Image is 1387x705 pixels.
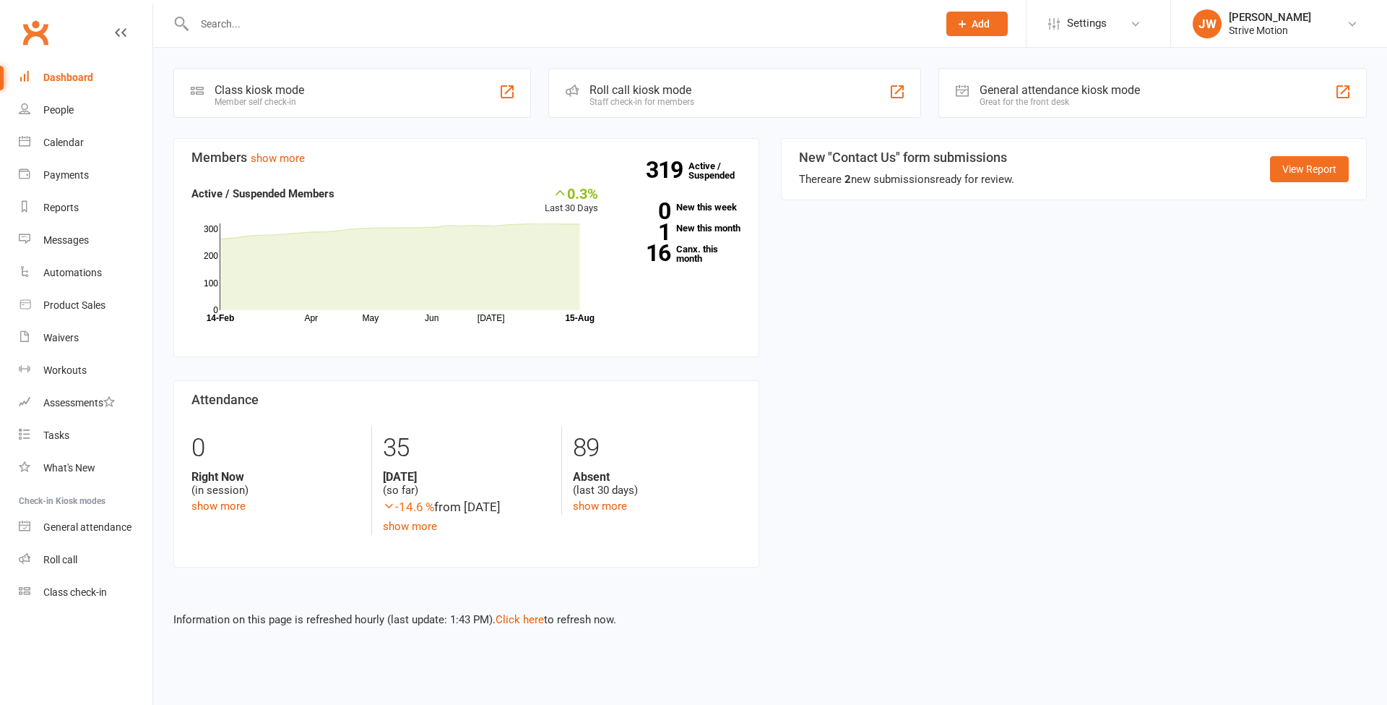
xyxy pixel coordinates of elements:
[799,150,1014,165] h3: New "Contact Us" form submissions
[43,554,77,565] div: Roll call
[573,470,741,497] div: (last 30 days)
[383,427,551,470] div: 35
[19,192,152,224] a: Reports
[1229,11,1311,24] div: [PERSON_NAME]
[43,586,107,598] div: Class check-in
[191,150,741,165] h3: Members
[980,97,1140,107] div: Great for the front desk
[190,14,928,34] input: Search...
[43,104,74,116] div: People
[43,234,89,246] div: Messages
[19,511,152,544] a: General attendance kiosk mode
[1193,9,1222,38] div: JW
[620,223,741,233] a: 1New this month
[43,397,115,409] div: Assessments
[383,520,437,533] a: show more
[19,127,152,159] a: Calendar
[646,159,688,181] strong: 319
[43,169,89,181] div: Payments
[620,200,670,222] strong: 0
[191,187,334,200] strong: Active / Suspended Members
[19,419,152,452] a: Tasks
[215,83,304,97] div: Class kiosk mode
[153,591,1387,628] div: Information on this page is refreshed hourly (last update: 1:43 PM). to refresh now.
[620,244,741,263] a: 16Canx. this month
[43,202,79,213] div: Reports
[573,500,627,513] a: show more
[589,97,694,107] div: Staff check-in for members
[43,430,69,441] div: Tasks
[383,497,551,517] div: from [DATE]
[844,173,851,186] strong: 2
[688,150,752,191] a: 319Active / Suspended
[215,97,304,107] div: Member self check-in
[43,267,102,278] div: Automations
[620,221,670,243] strong: 1
[19,322,152,354] a: Waivers
[545,185,598,216] div: Last 30 Days
[980,83,1140,97] div: General attendance kiosk mode
[573,470,741,484] strong: Absent
[191,470,360,497] div: (in session)
[972,18,990,30] span: Add
[19,576,152,609] a: Class kiosk mode
[43,299,105,311] div: Product Sales
[383,500,434,514] span: -14.6 %
[17,14,53,51] a: Clubworx
[620,202,741,212] a: 0New this week
[19,452,152,484] a: What's New
[19,257,152,289] a: Automations
[191,427,360,470] div: 0
[191,393,741,407] h3: Attendance
[496,613,544,626] a: Click here
[43,137,84,148] div: Calendar
[43,521,131,533] div: General attendance
[19,354,152,387] a: Workouts
[1067,7,1107,40] span: Settings
[19,94,152,127] a: People
[43,72,93,83] div: Dashboard
[191,500,246,513] a: show more
[43,364,87,376] div: Workouts
[545,185,598,201] div: 0.3%
[383,470,551,484] strong: [DATE]
[19,224,152,257] a: Messages
[43,462,95,474] div: What's New
[19,544,152,576] a: Roll call
[383,470,551,497] div: (so far)
[251,152,305,165] a: show more
[191,470,360,484] strong: Right Now
[1229,24,1311,37] div: Strive Motion
[43,332,79,343] div: Waivers
[589,83,694,97] div: Roll call kiosk mode
[620,242,670,264] strong: 16
[19,289,152,322] a: Product Sales
[573,427,741,470] div: 89
[19,61,152,94] a: Dashboard
[799,171,1014,188] div: There are new submissions ready for review.
[19,159,152,192] a: Payments
[19,387,152,419] a: Assessments
[1270,156,1349,182] a: View Report
[946,12,1008,36] button: Add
